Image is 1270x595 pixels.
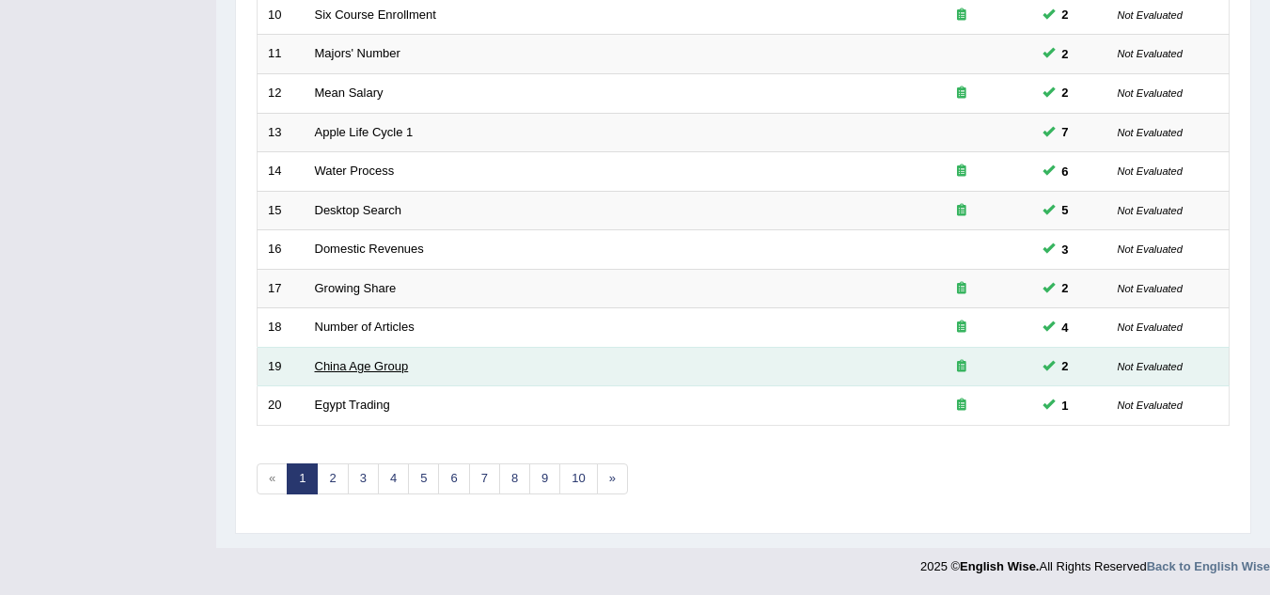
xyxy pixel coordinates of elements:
[1055,44,1076,64] span: You can still take this question
[499,463,530,494] a: 8
[315,86,384,100] a: Mean Salary
[315,359,409,373] a: China Age Group
[1118,361,1183,372] small: Not Evaluated
[902,397,1022,415] div: Exam occurring question
[1055,122,1076,142] span: You can still take this question
[529,463,560,494] a: 9
[408,463,439,494] a: 5
[315,281,397,295] a: Growing Share
[1118,9,1183,21] small: Not Evaluated
[1055,318,1076,337] span: You can still take this question
[258,35,305,74] td: 11
[317,463,348,494] a: 2
[1055,162,1076,181] span: You can still take this question
[378,463,409,494] a: 4
[258,308,305,348] td: 18
[902,319,1022,337] div: Exam occurring question
[1118,87,1183,99] small: Not Evaluated
[315,242,424,256] a: Domestic Revenues
[559,463,597,494] a: 10
[258,347,305,386] td: 19
[258,386,305,426] td: 20
[902,163,1022,180] div: Exam occurring question
[315,125,414,139] a: Apple Life Cycle 1
[1118,48,1183,59] small: Not Evaluated
[1055,200,1076,220] span: You can still take this question
[287,463,318,494] a: 1
[1147,559,1270,573] a: Back to English Wise
[257,463,288,494] span: «
[258,191,305,230] td: 15
[348,463,379,494] a: 3
[1055,240,1076,259] span: You can still take this question
[1118,243,1183,255] small: Not Evaluated
[258,73,305,113] td: 12
[1118,399,1183,411] small: Not Evaluated
[902,280,1022,298] div: Exam occurring question
[597,463,628,494] a: »
[1118,321,1183,333] small: Not Evaluated
[902,358,1022,376] div: Exam occurring question
[315,8,436,22] a: Six Course Enrollment
[1055,356,1076,376] span: You can still take this question
[315,46,400,60] a: Majors' Number
[1118,205,1183,216] small: Not Evaluated
[1055,278,1076,298] span: You can still take this question
[1118,165,1183,177] small: Not Evaluated
[258,230,305,270] td: 16
[469,463,500,494] a: 7
[1055,5,1076,24] span: You can still take this question
[1055,396,1076,415] span: You can still take this question
[1118,127,1183,138] small: Not Evaluated
[315,398,390,412] a: Egypt Trading
[258,152,305,192] td: 14
[920,548,1270,575] div: 2025 © All Rights Reserved
[315,203,402,217] a: Desktop Search
[960,559,1039,573] strong: English Wise.
[315,164,395,178] a: Water Process
[258,113,305,152] td: 13
[315,320,415,334] a: Number of Articles
[438,463,469,494] a: 6
[1055,83,1076,102] span: You can still take this question
[902,202,1022,220] div: Exam occurring question
[902,7,1022,24] div: Exam occurring question
[902,85,1022,102] div: Exam occurring question
[258,269,305,308] td: 17
[1118,283,1183,294] small: Not Evaluated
